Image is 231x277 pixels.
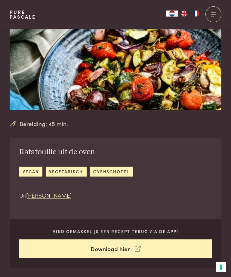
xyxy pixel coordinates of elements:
[46,167,87,177] a: vegetarisch
[26,191,72,199] a: [PERSON_NAME]
[166,11,202,17] aside: Language selected: Nederlands
[178,11,202,17] ul: Language list
[19,167,42,177] a: vegan
[190,11,202,17] a: FR
[19,239,212,258] a: Download hier
[19,228,212,235] p: Vind gemakkelijk een recept terug via de app!
[19,147,133,157] h2: Ratatouille uit de oven
[20,119,68,128] span: Bereiding: 45 min.
[166,11,178,17] div: Language
[166,11,178,17] a: NL
[19,191,133,200] p: Uit
[178,11,190,17] a: EN
[90,167,133,177] a: ovenschotel
[216,262,226,272] button: Uw voorkeuren voor toestemming voor trackingtechnologieën
[10,10,36,19] a: PurePascale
